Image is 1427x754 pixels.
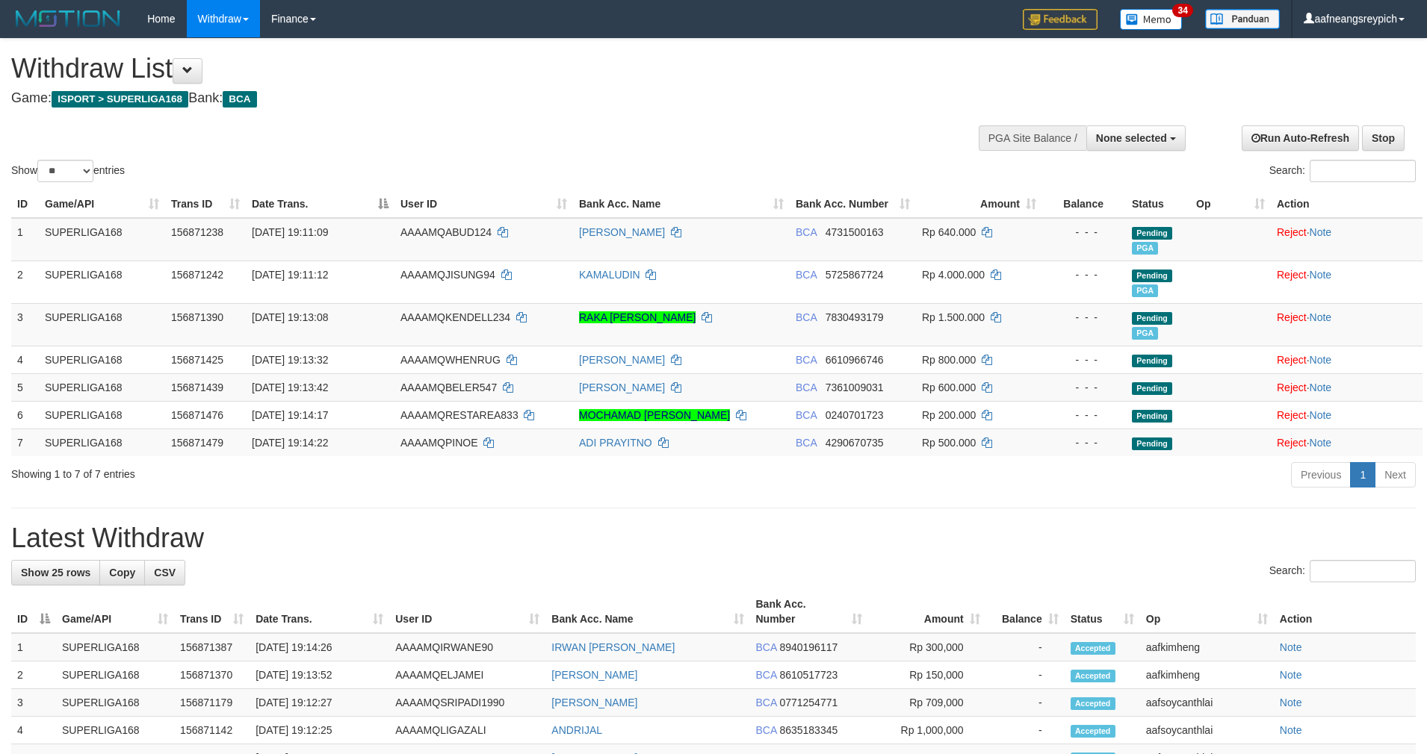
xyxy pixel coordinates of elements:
[11,633,56,661] td: 1
[1190,190,1271,218] th: Op: activate to sort column ascending
[1271,373,1423,401] td: ·
[252,311,328,323] span: [DATE] 19:13:08
[796,269,817,281] span: BCA
[1132,437,1172,450] span: Pending
[11,461,584,482] div: Showing 1 to 7 of 7 entries
[250,661,389,689] td: [DATE] 19:13:52
[756,641,777,653] span: BCA
[11,429,39,456] td: 7
[826,311,884,323] span: Copy 7830493179 to clipboard
[56,591,174,633] th: Game/API: activate to sort column ascending
[11,717,56,744] td: 4
[922,354,976,366] span: Rp 800.000
[171,311,223,323] span: 156871390
[39,401,165,429] td: SUPERLIGA168
[11,303,39,346] td: 3
[252,226,328,238] span: [DATE] 19:11:09
[551,697,637,708] a: [PERSON_NAME]
[1048,352,1120,367] div: - - -
[922,409,976,421] span: Rp 200.000
[1277,311,1307,323] a: Reject
[796,381,817,393] span: BCA
[1310,226,1332,238] a: Note
[174,591,250,633] th: Trans ID: activate to sort column ascending
[39,429,165,456] td: SUPERLIGA168
[171,437,223,449] span: 156871479
[986,661,1065,689] td: -
[99,560,145,585] a: Copy
[986,689,1065,717] td: -
[779,641,838,653] span: Copy 8940196117 to clipboard
[52,91,188,108] span: ISPORT > SUPERLIGA168
[1310,409,1332,421] a: Note
[579,381,665,393] a: [PERSON_NAME]
[1132,327,1158,340] span: Marked by aafsoycanthlai
[979,125,1086,151] div: PGA Site Balance /
[1048,310,1120,325] div: - - -
[252,354,328,366] span: [DATE] 19:13:32
[1140,717,1274,744] td: aafsoycanthlai
[1132,284,1158,297] span: Marked by aafsoycanthlai
[1277,409,1307,421] a: Reject
[1271,346,1423,373] td: ·
[394,190,573,218] th: User ID: activate to sort column ascending
[922,269,985,281] span: Rp 4.000.000
[868,717,986,744] td: Rp 1,000,000
[1132,242,1158,255] span: Marked by aafsoycanthlai
[400,226,492,238] span: AAAAMQABUD124
[826,381,884,393] span: Copy 7361009031 to clipboard
[56,633,174,661] td: SUPERLIGA168
[171,354,223,366] span: 156871425
[796,226,817,238] span: BCA
[1048,435,1120,450] div: - - -
[779,669,838,681] span: Copy 8610517723 to clipboard
[400,354,501,366] span: AAAAMQWHENRUG
[400,269,495,281] span: AAAAMQJISUNG94
[1071,642,1115,655] span: Accepted
[11,401,39,429] td: 6
[1271,429,1423,456] td: ·
[11,190,39,218] th: ID
[779,724,838,736] span: Copy 8635183345 to clipboard
[21,567,90,579] span: Show 25 rows
[1132,410,1172,423] span: Pending
[1096,132,1167,144] span: None selected
[1310,560,1416,582] input: Search:
[1310,381,1332,393] a: Note
[1277,269,1307,281] a: Reject
[171,269,223,281] span: 156871242
[551,724,602,736] a: ANDRIJAL
[1280,697,1302,708] a: Note
[1310,437,1332,449] a: Note
[1048,408,1120,423] div: - - -
[545,591,749,633] th: Bank Acc. Name: activate to sort column ascending
[579,409,730,421] a: MOCHAMAD [PERSON_NAME]
[252,409,328,421] span: [DATE] 19:14:17
[1071,725,1115,738] span: Accepted
[11,160,125,182] label: Show entries
[796,311,817,323] span: BCA
[389,591,545,633] th: User ID: activate to sort column ascending
[796,437,817,449] span: BCA
[39,218,165,261] td: SUPERLIGA168
[1269,160,1416,182] label: Search:
[796,409,817,421] span: BCA
[1132,227,1172,240] span: Pending
[750,591,868,633] th: Bank Acc. Number: activate to sort column ascending
[39,373,165,401] td: SUPERLIGA168
[1242,125,1359,151] a: Run Auto-Refresh
[1140,633,1274,661] td: aafkimheng
[39,261,165,303] td: SUPERLIGA168
[1140,661,1274,689] td: aafkimheng
[579,354,665,366] a: [PERSON_NAME]
[579,437,652,449] a: ADI PRAYITNO
[986,717,1065,744] td: -
[389,661,545,689] td: AAAAMQELJAMEI
[11,7,125,30] img: MOTION_logo.png
[826,354,884,366] span: Copy 6610966746 to clipboard
[171,226,223,238] span: 156871238
[1277,437,1307,449] a: Reject
[551,641,675,653] a: IRWAN [PERSON_NAME]
[796,354,817,366] span: BCA
[1271,303,1423,346] td: ·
